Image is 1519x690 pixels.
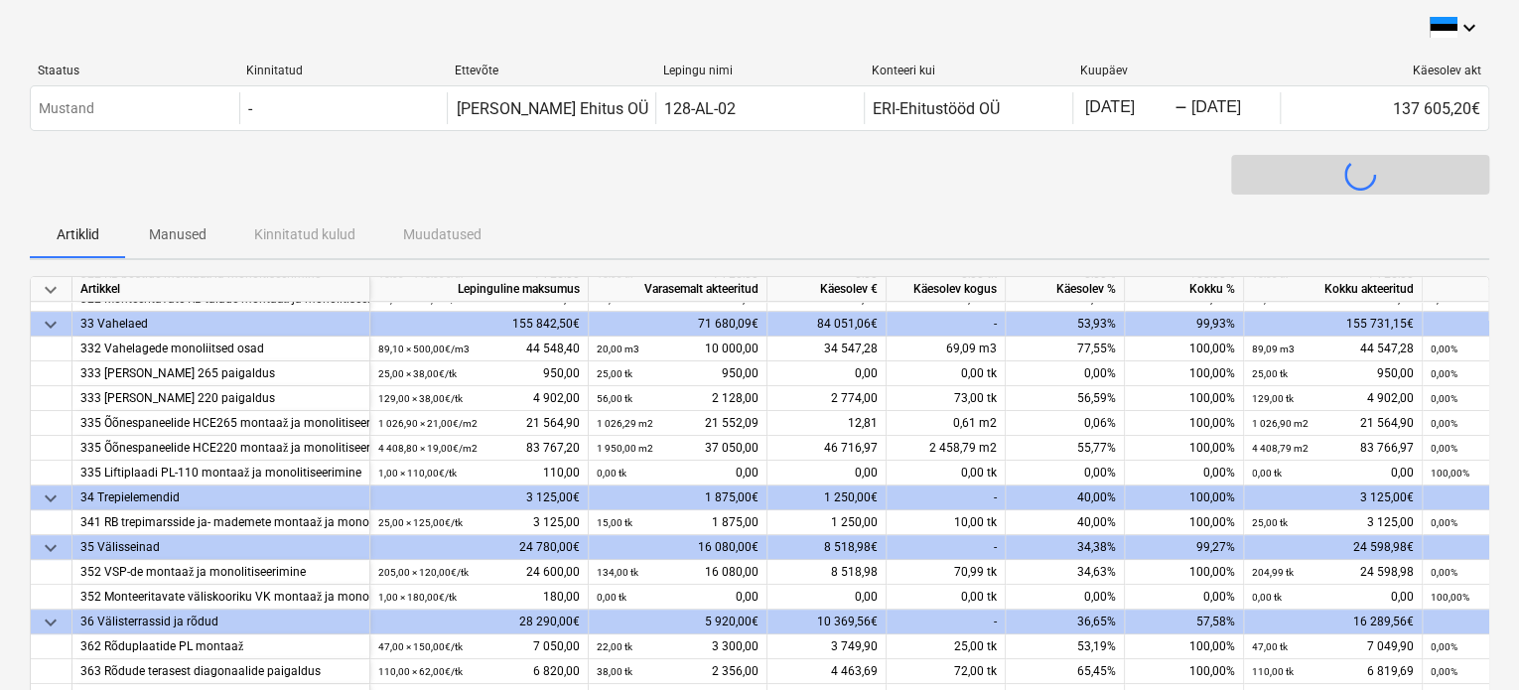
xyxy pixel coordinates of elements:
[1125,585,1244,610] div: 0,00%
[767,386,887,411] div: 2 774,00
[887,436,1006,461] div: 2 458,79 m2
[1431,368,1457,379] small: 0,00%
[1431,567,1457,578] small: 0,00%
[1006,411,1125,436] div: 0,06%
[39,611,63,634] span: keyboard_arrow_down
[1125,535,1244,560] div: 99,27%
[767,585,887,610] div: 0,00
[589,535,767,560] div: 16 080,00€
[597,393,632,404] small: 56,00 tk
[378,634,580,659] div: 7 050,00
[1252,510,1414,535] div: 3 125,00
[887,659,1006,684] div: 72,00 tk
[597,666,632,677] small: 38,00 tk
[767,436,887,461] div: 46 716,97
[767,337,887,361] div: 34 547,28
[597,411,759,436] div: 21 552,09
[1006,461,1125,485] div: 0,00%
[1125,337,1244,361] div: 100,00%
[589,312,767,337] div: 71 680,09€
[887,312,1006,337] div: -
[767,461,887,485] div: 0,00
[378,510,580,535] div: 3 125,00
[1006,560,1125,585] div: 34,63%
[1252,368,1288,379] small: 25,00 tk
[589,277,767,302] div: Varasemalt akteeritud
[767,535,887,560] div: 8 518,98€
[378,436,580,461] div: 83 767,20
[597,443,653,454] small: 1 950,00 m2
[1252,411,1414,436] div: 21 564,90
[378,386,580,411] div: 4 902,00
[887,510,1006,535] div: 10,00 tk
[1006,436,1125,461] div: 55,77%
[767,361,887,386] div: 0,00
[1431,468,1469,479] small: 100,00%
[1252,567,1294,578] small: 204,99 tk
[767,510,887,535] div: 1 250,00
[39,98,94,119] p: Mustand
[597,344,639,354] small: 20,00 m3
[597,386,759,411] div: 2 128,00
[887,411,1006,436] div: 0,61 m2
[1006,610,1125,634] div: 36,65%
[1252,443,1309,454] small: 4 408,79 m2
[1006,277,1125,302] div: Käesolev %
[1280,92,1488,124] div: 137 605,20€
[597,368,632,379] small: 25,00 tk
[378,468,457,479] small: 1,00 × 110,00€ / tk
[887,485,1006,510] div: -
[1431,641,1457,652] small: 0,00%
[767,485,887,510] div: 1 250,00€
[1252,418,1309,429] small: 1 026,90 m2
[887,535,1006,560] div: -
[767,411,887,436] div: 12,81
[597,560,759,585] div: 16 080,00
[378,585,580,610] div: 180,00
[72,277,370,302] div: Artikkel
[1252,634,1414,659] div: 7 049,90
[378,666,463,677] small: 110,00 × 62,00€ / tk
[767,560,887,585] div: 8 518,98
[1006,361,1125,386] div: 0,00%
[597,461,759,485] div: 0,00
[887,337,1006,361] div: 69,09 m3
[378,337,580,361] div: 44 548,40
[370,485,589,510] div: 3 125,00€
[887,610,1006,634] div: -
[54,224,101,245] p: Artiklid
[1252,436,1414,461] div: 83 766,97
[80,659,361,684] div: 363 Rõdude terasest diagonaalide paigaldus
[378,560,580,585] div: 24 600,00
[378,368,457,379] small: 25,00 × 38,00€ / tk
[248,99,252,118] div: -
[80,337,361,361] div: 332 Vahelagede monoliitsed osad
[378,361,580,386] div: 950,00
[378,461,580,485] div: 110,00
[1125,485,1244,510] div: 100,00%
[589,610,767,634] div: 5 920,00€
[1252,361,1414,386] div: 950,00
[873,99,1000,118] div: ERI-Ehitustööd OÜ
[1289,64,1481,77] div: Käesolev akt
[80,585,361,610] div: 352 Monteeritavate väliskooriku VK montaaž ja monolitiseerimine
[767,610,887,634] div: 10 369,56€
[1081,94,1174,122] input: Algus
[1125,560,1244,585] div: 100,00%
[1174,102,1187,114] div: -
[1431,393,1457,404] small: 0,00%
[39,536,63,560] span: keyboard_arrow_down
[1252,468,1282,479] small: 0,00 tk
[1252,659,1414,684] div: 6 819,69
[80,312,361,337] div: 33 Vahelaed
[1125,610,1244,634] div: 57,58%
[1244,610,1423,634] div: 16 289,56€
[378,411,580,436] div: 21 564,90
[597,659,759,684] div: 2 356,00
[597,337,759,361] div: 10 000,00
[597,361,759,386] div: 950,00
[1431,592,1469,603] small: 100,00%
[597,585,759,610] div: 0,00
[1244,485,1423,510] div: 3 125,00€
[1125,659,1244,684] div: 100,00%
